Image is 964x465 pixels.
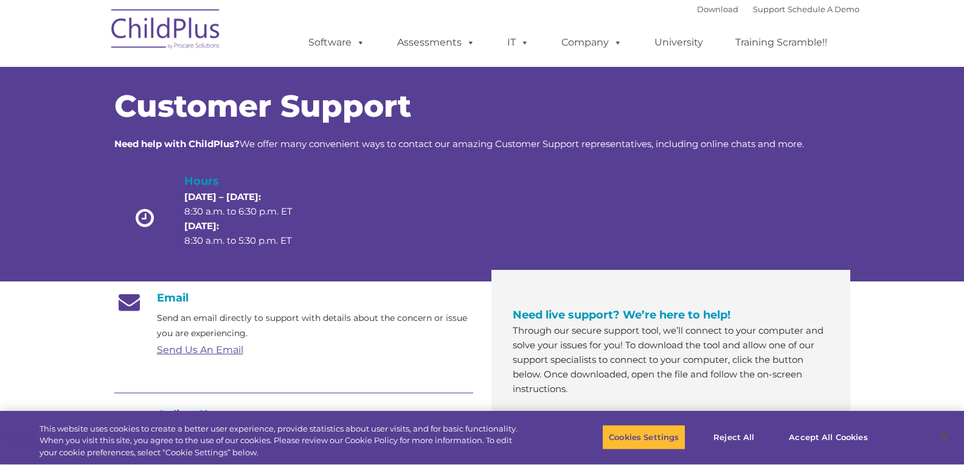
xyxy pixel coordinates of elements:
h4: Hours [184,173,313,190]
p: Send an email directly to support with details about the concern or issue you are experiencing. [157,311,473,341]
span: Customer Support [114,88,411,125]
strong: Need help with ChildPlus? [114,138,240,150]
span: We offer many convenient ways to contact our amazing Customer Support representatives, including ... [114,138,804,150]
span: Need live support? We’re here to help! [513,308,730,322]
button: Close [931,424,958,450]
a: Support [753,4,785,14]
a: Training Scramble!! [723,30,839,55]
a: Send Us An Email [157,344,243,356]
button: Accept All Cookies [782,424,874,450]
p: Through our secure support tool, we’ll connect to your computer and solve your issues for you! To... [513,323,829,396]
font: | [697,4,859,14]
img: ChildPlus by Procare Solutions [105,1,227,61]
a: Software [296,30,377,55]
a: Download [697,4,738,14]
strong: [DATE]: [184,220,219,232]
h4: Email [114,291,473,305]
div: This website uses cookies to create a better user experience, provide statistics about user visit... [40,423,530,459]
strong: [DATE] – [DATE]: [184,191,261,202]
a: IT [495,30,541,55]
a: Schedule A Demo [788,4,859,14]
a: University [642,30,715,55]
button: Reject All [696,424,772,450]
a: Company [549,30,634,55]
a: Assessments [385,30,487,55]
h4: Online Chat [114,408,473,421]
button: Cookies Settings [602,424,685,450]
p: 8:30 a.m. to 6:30 p.m. ET 8:30 a.m. to 5:30 p.m. ET [184,190,313,248]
